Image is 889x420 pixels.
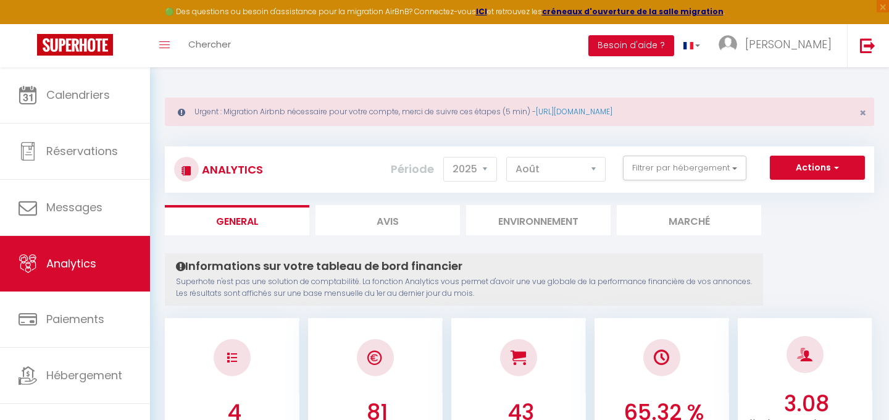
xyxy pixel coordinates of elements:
a: [URL][DOMAIN_NAME] [536,106,612,117]
span: Calendriers [46,87,110,103]
li: General [165,205,309,235]
a: ... [PERSON_NAME] [709,24,847,67]
h4: Informations sur votre tableau de bord financier [176,259,752,273]
span: Analytics [46,256,96,271]
span: Paiements [46,311,104,327]
h3: Analytics [199,156,263,183]
a: Chercher [179,24,240,67]
li: Avis [315,205,460,235]
img: ... [719,35,737,54]
span: [PERSON_NAME] [745,36,832,52]
span: Chercher [188,38,231,51]
span: Hébergement [46,367,122,383]
img: NO IMAGE [227,353,237,363]
img: logout [860,38,875,53]
button: Filtrer par hébergement [623,156,746,180]
button: Close [859,107,866,119]
span: Messages [46,199,102,215]
p: Superhote n'est pas une solution de comptabilité. La fonction Analytics vous permet d'avoir une v... [176,276,752,300]
span: Réservations [46,143,118,159]
h3: 3.08 [745,391,869,417]
li: Marché [617,205,761,235]
button: Besoin d'aide ? [588,35,674,56]
button: Actions [770,156,865,180]
li: Environnement [466,205,611,235]
a: ICI [476,6,487,17]
label: Période [391,156,434,183]
a: créneaux d'ouverture de la salle migration [542,6,724,17]
div: Urgent : Migration Airbnb nécessaire pour votre compte, merci de suivre ces étapes (5 min) - [165,98,874,126]
span: × [859,105,866,120]
img: Super Booking [37,34,113,56]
